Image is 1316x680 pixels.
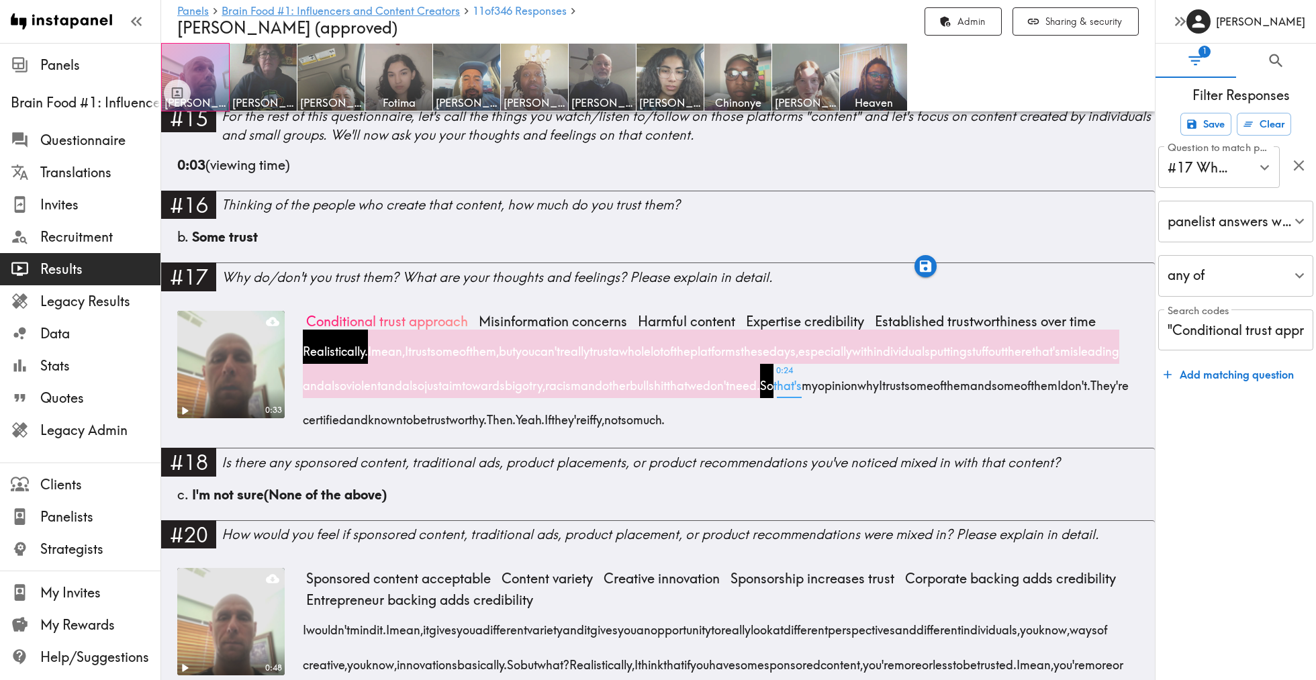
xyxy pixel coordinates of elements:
[581,364,602,398] span: and
[621,398,633,432] span: so
[741,330,769,364] span: these
[584,608,590,642] span: it
[365,43,433,111] a: Fotima
[769,330,798,364] span: days,
[775,95,837,110] span: [PERSON_NAME]
[587,398,604,432] span: iffy,
[40,195,160,214] span: Invites
[161,43,230,111] a: [PERSON_NAME]
[473,311,632,332] span: Misinformation concerns
[651,330,663,364] span: lot
[612,330,619,364] span: a
[192,486,387,503] span: I'm not sure (None of the above)
[534,330,560,364] span: can't
[751,608,773,642] span: look
[40,475,160,494] span: Clients
[798,330,852,364] span: especially
[684,642,690,677] span: if
[970,364,992,398] span: and
[161,262,1155,299] a: #17Why do/don't you trust them? What are your thoughts and feelings? Please explain in detail.
[773,608,784,642] span: at
[520,642,537,677] span: but
[177,661,192,675] button: Play
[499,330,516,364] span: but
[840,43,908,111] a: Heaven
[429,608,457,642] span: gives
[784,608,828,642] span: different
[598,568,725,589] span: Creative innovation
[161,104,1155,156] a: #15For the rest of this questionnaire, let's call the things you watch/listen to/follow on those ...
[222,107,1155,144] div: For the rest of this questionnaire, let's call the things you watch/listen to/follow on those pla...
[1020,642,1053,677] span: mean,
[366,642,397,677] span: know,
[922,642,933,677] span: or
[637,43,704,111] a: [PERSON_NAME]
[40,389,160,407] span: Quotes
[590,608,618,642] span: gives
[161,520,1155,557] a: #20How would you feel if sponsored content, traditional ads, product placement, or product recomm...
[405,330,408,364] span: I
[301,589,538,611] span: Entrepreneur backing adds credibility
[545,398,551,432] span: If
[551,398,587,432] span: they're
[933,642,953,677] span: less
[857,364,879,398] span: why
[802,364,818,398] span: my
[507,642,520,677] span: So
[667,364,688,398] span: that
[40,56,160,75] span: Panels
[604,398,621,432] span: not
[1070,608,1097,642] span: ways
[1013,7,1139,36] button: Sharing & security
[516,398,545,432] span: Yeah.
[1061,364,1090,398] span: don't.
[1216,14,1305,29] h6: [PERSON_NAME]
[457,608,475,642] span: you
[1254,157,1275,178] button: Open
[1053,642,1085,677] span: you're
[1180,113,1231,136] button: Save filters
[961,608,1020,642] span: individuals,
[673,330,690,364] span: the
[818,364,857,398] span: opinion
[408,330,430,364] span: trust
[977,642,1017,677] span: trusted.
[40,356,160,375] span: Stats
[347,642,366,677] span: you
[721,608,751,642] span: really
[324,364,346,398] span: also
[1057,364,1061,398] span: I
[992,364,1021,398] span: some
[222,268,1155,287] div: Why do/don't you trust them? What are your thoughts and feelings? Please explain in detail.
[904,364,933,398] span: some
[1097,608,1107,642] span: of
[900,568,1121,589] span: Corporate backing adds credibility
[40,228,160,246] span: Recruitment
[261,663,285,674] div: 0:48
[230,43,297,111] a: [PERSON_NAME]
[1158,361,1299,388] button: Add matching question
[1004,330,1032,364] span: there
[690,330,741,364] span: platforms
[688,364,703,398] span: we
[916,608,961,642] span: different
[773,364,802,398] span: that's
[483,608,527,642] span: different
[386,608,389,642] span: I
[843,95,904,110] span: Heaven
[651,608,711,642] span: opportunity
[630,364,667,398] span: bullshit
[368,95,430,110] span: Fotima
[261,405,285,416] div: 0:33
[40,616,160,634] span: My Rewards
[222,453,1155,472] div: Is there any sponsored content, traditional ads, product placements, or product recommendations y...
[40,648,160,667] span: Help/Suggestions
[371,330,405,364] span: mean,
[571,95,633,110] span: [PERSON_NAME]
[303,642,347,677] span: creative,
[433,43,501,111] a: [PERSON_NAME]
[303,364,324,398] span: and
[161,262,216,291] div: #17
[303,330,368,364] span: Realistically.
[473,5,485,16] span: 11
